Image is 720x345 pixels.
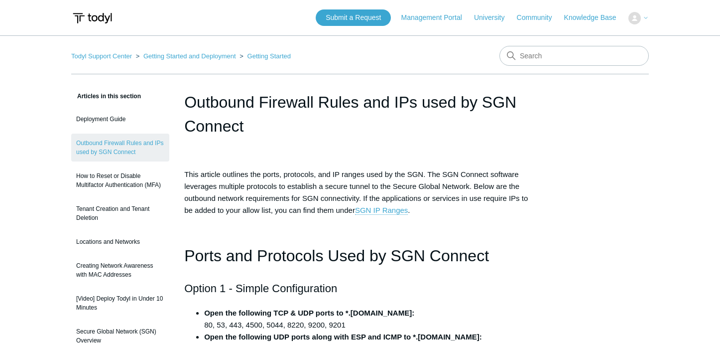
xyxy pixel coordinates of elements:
[71,110,169,129] a: Deployment Guide
[71,256,169,284] a: Creating Network Awareness with MAC Addresses
[184,280,536,297] h2: Option 1 - Simple Configuration
[71,52,134,60] li: Todyl Support Center
[564,12,626,23] a: Knowledge Base
[184,243,536,269] h1: Ports and Protocols Used by SGN Connect
[517,12,562,23] a: Community
[134,52,238,60] li: Getting Started and Deployment
[316,9,391,26] a: Submit a Request
[71,52,132,60] a: Todyl Support Center
[71,232,169,251] a: Locations and Networks
[71,93,141,100] span: Articles in this section
[71,289,169,317] a: [Video] Deploy Todyl in Under 10 Minutes
[247,52,291,60] a: Getting Started
[71,9,114,27] img: Todyl Support Center Help Center home page
[143,52,236,60] a: Getting Started and Deployment
[71,199,169,227] a: Tenant Creation and Tenant Deletion
[499,46,649,66] input: Search
[355,206,408,215] a: SGN IP Ranges
[238,52,291,60] li: Getting Started
[204,307,536,331] li: 80, 53, 443, 4500, 5044, 8220, 9200, 9201
[71,134,169,162] a: Outbound Firewall Rules and IPs used by SGN Connect
[401,12,472,23] a: Management Portal
[474,12,514,23] a: University
[204,309,414,317] strong: Open the following TCP & UDP ports to *.[DOMAIN_NAME]:
[204,333,482,341] strong: Open the following UDP ports along with ESP and ICMP to *.[DOMAIN_NAME]:
[184,170,528,215] span: This article outlines the ports, protocols, and IP ranges used by the SGN. The SGN Connect softwa...
[184,90,536,138] h1: Outbound Firewall Rules and IPs used by SGN Connect
[71,167,169,194] a: How to Reset or Disable Multifactor Authentication (MFA)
